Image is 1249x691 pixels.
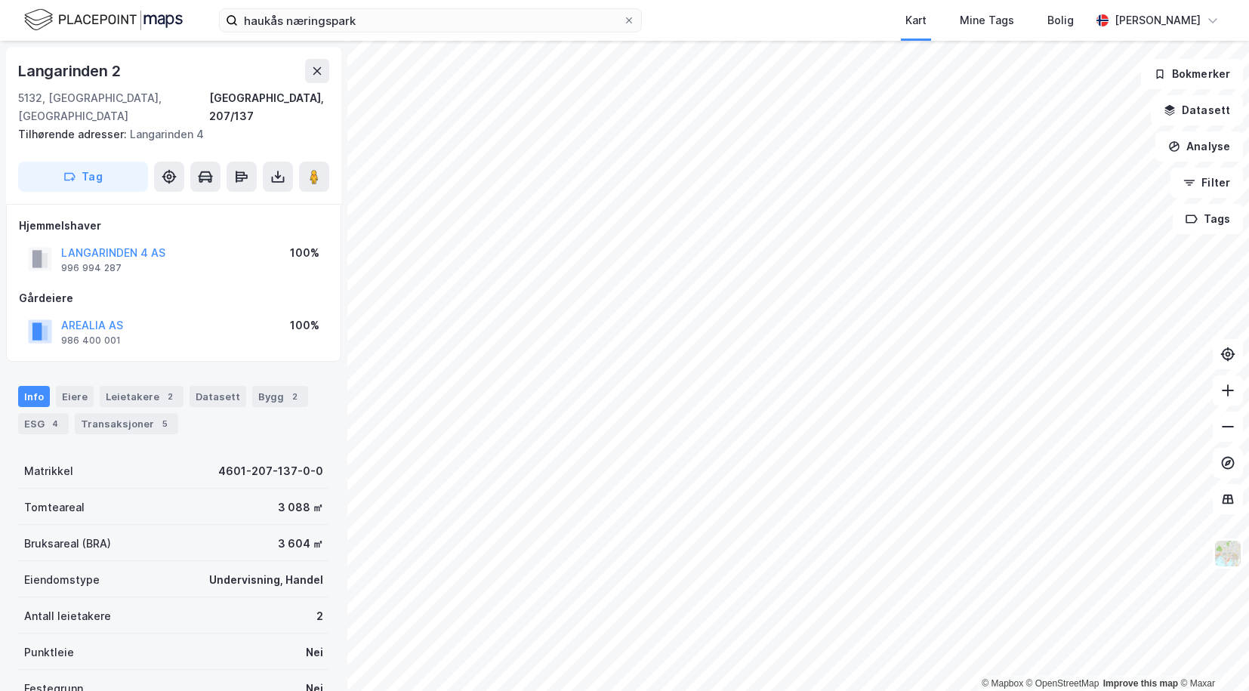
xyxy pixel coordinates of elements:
[1047,11,1074,29] div: Bolig
[100,386,183,407] div: Leietakere
[24,462,73,480] div: Matrikkel
[1151,95,1243,125] button: Datasett
[24,535,111,553] div: Bruksareal (BRA)
[19,217,328,235] div: Hjemmelshaver
[18,59,123,83] div: Langarinden 2
[18,125,317,143] div: Langarinden 4
[24,607,111,625] div: Antall leietakere
[278,535,323,553] div: 3 604 ㎡
[287,389,302,404] div: 2
[960,11,1014,29] div: Mine Tags
[18,89,209,125] div: 5132, [GEOGRAPHIC_DATA], [GEOGRAPHIC_DATA]
[61,335,121,347] div: 986 400 001
[290,316,319,335] div: 100%
[238,9,623,32] input: Søk på adresse, matrikkel, gårdeiere, leietakere eller personer
[252,386,308,407] div: Bygg
[24,498,85,517] div: Tomteareal
[24,7,183,33] img: logo.f888ab2527a4732fd821a326f86c7f29.svg
[290,244,319,262] div: 100%
[61,262,122,274] div: 996 994 287
[209,89,329,125] div: [GEOGRAPHIC_DATA], 207/137
[1026,678,1099,689] a: OpenStreetMap
[1173,204,1243,234] button: Tags
[1155,131,1243,162] button: Analyse
[24,643,74,662] div: Punktleie
[190,386,246,407] div: Datasett
[162,389,177,404] div: 2
[982,678,1023,689] a: Mapbox
[75,413,178,434] div: Transaksjoner
[24,571,100,589] div: Eiendomstype
[306,643,323,662] div: Nei
[218,462,323,480] div: 4601-207-137-0-0
[1103,678,1178,689] a: Improve this map
[905,11,927,29] div: Kart
[157,416,172,431] div: 5
[56,386,94,407] div: Eiere
[18,128,130,140] span: Tilhørende adresser:
[1170,168,1243,198] button: Filter
[1141,59,1243,89] button: Bokmerker
[278,498,323,517] div: 3 088 ㎡
[1115,11,1201,29] div: [PERSON_NAME]
[316,607,323,625] div: 2
[18,413,69,434] div: ESG
[1173,619,1249,691] iframe: Chat Widget
[1214,539,1242,568] img: Z
[48,416,63,431] div: 4
[18,386,50,407] div: Info
[19,289,328,307] div: Gårdeiere
[209,571,323,589] div: Undervisning, Handel
[18,162,148,192] button: Tag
